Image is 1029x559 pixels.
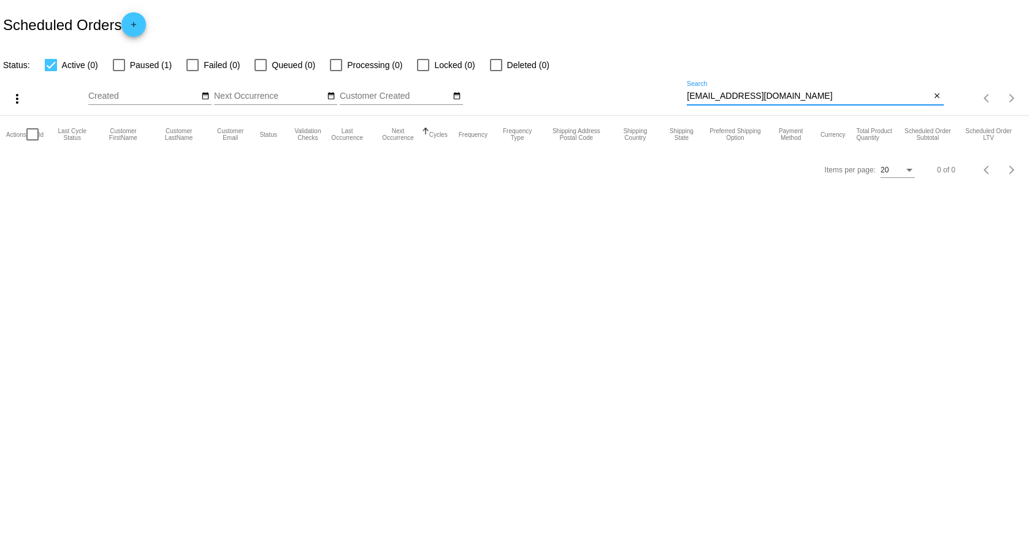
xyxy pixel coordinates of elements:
[459,131,488,138] button: Change sorting for Frequency
[101,128,145,141] button: Change sorting for CustomerFirstName
[665,128,698,141] button: Change sorting for ShippingState
[378,128,418,141] button: Change sorting for NextOccurrenceUtc
[6,116,26,153] mat-header-cell: Actions
[933,91,941,101] mat-icon: close
[975,86,1000,110] button: Previous page
[156,128,201,141] button: Change sorting for CustomerLastName
[88,91,199,101] input: Created
[825,166,876,174] div: Items per page:
[931,90,944,103] button: Clear
[55,128,90,141] button: Change sorting for LastProcessingCycleId
[429,131,448,138] button: Change sorting for Cycles
[547,128,605,141] button: Change sorting for ShippingPostcode
[212,128,249,141] button: Change sorting for CustomerEmail
[130,58,172,72] span: Paused (1)
[507,58,549,72] span: Deleted (0)
[62,58,98,72] span: Active (0)
[821,131,846,138] button: Change sorting for CurrencyIso
[126,20,141,35] mat-icon: add
[901,128,954,141] button: Change sorting for Subtotal
[434,58,475,72] span: Locked (0)
[340,91,450,101] input: Customer Created
[272,58,315,72] span: Queued (0)
[39,131,44,138] button: Change sorting for Id
[616,128,654,141] button: Change sorting for ShippingCountry
[1000,158,1024,182] button: Next page
[10,91,25,106] mat-icon: more_vert
[259,131,277,138] button: Change sorting for Status
[710,128,762,141] button: Change sorting for PreferredShippingOption
[881,166,889,174] span: 20
[288,116,327,153] mat-header-cell: Validation Checks
[965,128,1012,141] button: Change sorting for LifetimeValue
[327,91,335,101] mat-icon: date_range
[3,12,146,37] h2: Scheduled Orders
[881,166,915,175] mat-select: Items per page:
[327,128,367,141] button: Change sorting for LastOccurrenceUtc
[347,58,402,72] span: Processing (0)
[499,128,536,141] button: Change sorting for FrequencyType
[975,158,1000,182] button: Previous page
[772,128,809,141] button: Change sorting for PaymentMethod.Type
[453,91,461,101] mat-icon: date_range
[201,91,210,101] mat-icon: date_range
[204,58,240,72] span: Failed (0)
[3,60,30,70] span: Status:
[214,91,324,101] input: Next Occurrence
[937,166,955,174] div: 0 of 0
[856,116,901,153] mat-header-cell: Total Product Quantity
[687,91,930,101] input: Search
[1000,86,1024,110] button: Next page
